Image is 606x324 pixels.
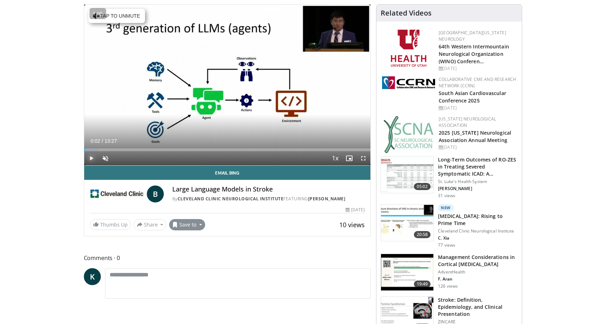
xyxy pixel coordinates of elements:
div: Progress Bar [84,148,371,151]
h4: Large Language Models in Stroke [172,185,365,193]
img: f6362829-b0a3-407d-a044-59546adfd345.png.150x105_q85_autocrop_double_scale_upscale_version-0.2.png [391,30,426,67]
button: Playback Rate [328,151,342,165]
img: b123db18-9392-45ae-ad1d-42c3758a27aa.jpg.150x105_q85_autocrop_double_scale_upscale_version-0.2.jpg [383,116,434,153]
button: Share [134,219,167,230]
a: K [84,268,101,285]
h3: Long-Term Outcomes of RO-ZES in Treating Severed Symptomatic ICAD: A… [438,156,518,177]
a: 05:02 Long-Term Outcomes of RO-ZES in Treating Severed Symptomatic ICAD: A… St. Luke's Health Sys... [381,156,518,199]
a: B [147,185,164,202]
p: Cleveland Clinic Neurological Institute [438,228,518,234]
span: 19:49 [414,281,431,288]
a: South Asian Cardiovascular Conference 2025 [439,90,506,104]
span: Comments 0 [84,253,371,263]
h3: [MEDICAL_DATA]: Rising to Prime Time [438,213,518,227]
span: 10 views [339,220,365,229]
video-js: Video Player [84,5,371,166]
h4: Related Videos [381,9,432,17]
a: Collaborative CME and Research Network (CCRN) [439,76,516,89]
a: [PERSON_NAME] [308,196,346,202]
div: [DATE] [346,207,365,213]
button: Enable picture-in-picture mode [342,151,356,165]
a: [US_STATE] Neurological Association [439,116,496,128]
p: [PERSON_NAME] [438,186,518,192]
img: f1d696cd-2275-40a1-93b3-437403182b66.150x105_q85_crop-smart_upscale.jpg [381,205,433,241]
img: 43dcbb99-5764-4f51-bf18-3e9fe8b1d216.150x105_q85_crop-smart_upscale.jpg [381,254,433,291]
div: [DATE] [439,65,516,72]
div: [DATE] [439,144,516,151]
p: 31 views [438,193,455,199]
span: 13:27 [104,138,117,144]
button: Play [84,151,98,165]
a: Email Bing [84,166,371,180]
p: 77 views [438,242,455,248]
span: / [102,138,103,144]
a: 2025 [US_STATE] Neurological Association Annual Meeting [439,129,511,143]
p: AdventHealth [438,269,518,275]
img: 627c2dd7-b815-408c-84d8-5c8a7424924c.150x105_q85_crop-smart_upscale.jpg [381,157,433,193]
img: Cleveland Clinic Neurological Institute [90,185,144,202]
span: 20:58 [414,231,431,238]
a: 20:58 New [MEDICAL_DATA]: Rising to Prime Time Cleveland Clinic Neurological Institute C. Xia 77 ... [381,204,518,248]
button: Fullscreen [356,151,370,165]
a: 19:49 Management Considerations in Cortical [MEDICAL_DATA] AdventHealth F. Aran 126 views [381,254,518,291]
h3: Stroke: Definition, Epidemiology, and Clinical Presentation [438,296,518,318]
h3: Management Considerations in Cortical [MEDICAL_DATA] [438,254,518,268]
span: 05:02 [414,183,431,190]
p: St. Luke's Health System [438,179,518,184]
span: 0:02 [91,138,100,144]
a: Cleveland Clinic Neurological Institute [178,196,284,202]
button: Save to [169,219,205,230]
p: F. Aran [438,276,518,282]
button: Unmute [98,151,112,165]
p: C. Xia [438,235,518,241]
a: 64th Western Intermountain Neurological Organization (WINO) Conferen… [439,43,509,65]
p: New [438,204,454,211]
div: [DATE] [439,105,516,111]
button: Tap to unmute [88,9,145,23]
img: a04ee3ba-8487-4636-b0fb-5e8d268f3737.png.150x105_q85_autocrop_double_scale_upscale_version-0.2.png [382,76,435,89]
a: Thumbs Up [90,219,131,230]
p: 126 views [438,283,458,289]
div: By FEATURING [172,196,365,202]
a: [GEOGRAPHIC_DATA][US_STATE] Neurology [439,30,506,42]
